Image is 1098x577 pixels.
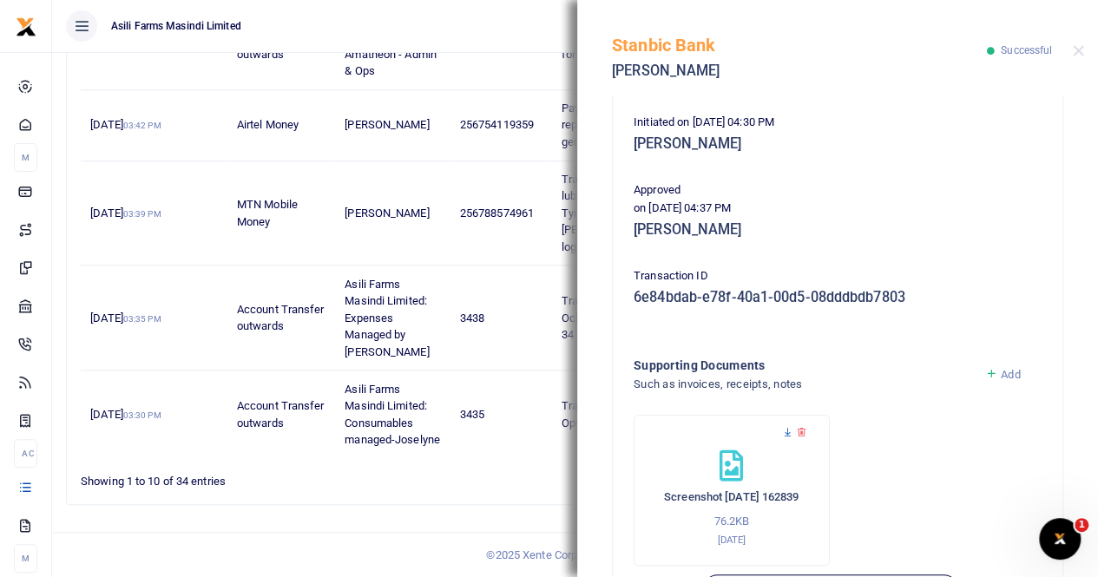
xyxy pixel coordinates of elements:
h4: Such as invoices, receipts, notes [634,375,971,394]
small: 03:30 PM [123,410,161,420]
img: logo-small [16,16,36,37]
span: Transfer to Amatheon for week 34 [562,30,671,61]
small: 03:42 PM [123,121,161,130]
h5: [PERSON_NAME] [634,135,1042,153]
li: M [14,143,37,172]
span: Account Transfer outwards [237,399,325,429]
span: 1 [1075,518,1088,532]
span: 3438 [460,311,484,325]
span: Payment for parts to repair the blue generator [562,102,663,148]
small: [DATE] [717,534,746,546]
span: 256788574961 [460,207,534,220]
div: Screenshot 2025-08-15 162839 [634,415,830,566]
li: M [14,544,37,573]
span: Add [1001,368,1020,381]
h4: Supporting Documents [634,356,971,375]
iframe: Intercom live chat [1039,518,1081,560]
button: Close [1073,45,1084,56]
a: logo-small logo-large logo-large [16,19,36,32]
a: Add [985,368,1021,381]
span: 256754119359 [460,118,534,131]
span: [DATE] [90,118,161,131]
small: 03:35 PM [123,314,161,324]
span: [DATE] [90,408,161,421]
h5: Stanbic Bank [612,35,987,56]
h5: [PERSON_NAME] [634,221,1042,239]
h6: Screenshot [DATE] 162839 [652,490,812,504]
span: Successful [1001,44,1052,56]
span: [PERSON_NAME] [345,207,429,220]
div: Showing 1 to 10 of 34 entries [81,463,486,490]
span: Airtel Money [237,118,299,131]
span: Asili Farms Masindi Limited: Consumables managed-Joselyne [345,383,440,447]
span: MTN Mobile Money [237,198,298,228]
span: Asili Farms Masindi Limited: Expenses Managed by [PERSON_NAME] [345,278,429,358]
span: Account Transfer outwards [237,30,325,61]
li: Ac [14,439,37,468]
p: on [DATE] 04:37 PM [634,200,1042,218]
span: Account Transfer outwards [237,303,325,333]
span: 3435 [460,408,484,421]
span: [PERSON_NAME] [345,118,429,131]
h5: 6e84bdab-e78f-40a1-00d5-08dddbdb7803 [634,289,1042,306]
span: [DATE] [90,311,161,325]
p: 76.2KB [652,513,812,531]
span: Transfer to Xente Ochen Budget week 34 [562,294,662,341]
span: Asili Farms Masindi Limited [104,18,248,34]
p: Approved [634,181,1042,200]
p: Initiated on [DATE] 04:30 PM [634,114,1042,132]
span: [DATE] [90,207,161,220]
small: 03:39 PM [123,209,161,219]
span: Transfer to Xente Ops WEEK 34 [562,399,649,429]
span: Transportation of lubricants spares and Tyres by [PERSON_NAME] logistices Ref 163 [562,173,669,253]
p: Transaction ID [634,267,1042,285]
h5: [PERSON_NAME] [612,62,987,80]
